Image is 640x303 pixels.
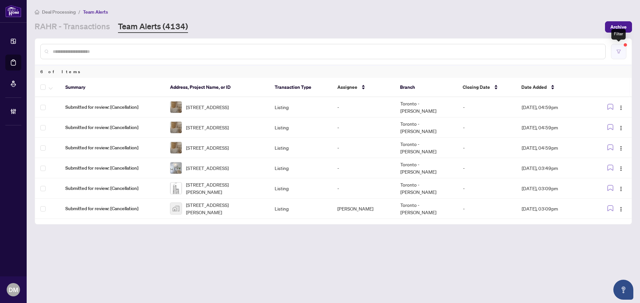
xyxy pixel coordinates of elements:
[170,203,182,214] img: thumbnail-img
[118,21,188,33] a: Team Alerts (4134)
[458,199,516,219] td: -
[332,138,395,158] td: -
[332,78,395,97] th: Assignee
[186,124,229,131] span: [STREET_ADDRESS]
[395,158,458,178] td: Toronto - [PERSON_NAME]
[78,8,80,16] li: /
[186,103,229,111] span: [STREET_ADDRESS]
[42,9,76,15] span: Deal Processing
[613,280,633,300] button: Open asap
[457,78,516,97] th: Closing Date
[60,78,165,97] th: Summary
[170,101,182,113] img: thumbnail-img
[463,83,490,91] span: Closing Date
[395,199,458,219] td: Toronto - [PERSON_NAME]
[516,138,592,158] td: [DATE], 04:59pm
[332,117,395,138] td: -
[618,166,624,171] img: Logo
[170,142,182,153] img: thumbnail-img
[616,49,621,54] span: filter
[516,178,592,199] td: [DATE], 03:09pm
[616,102,626,112] button: Logo
[618,207,624,212] img: Logo
[332,158,395,178] td: -
[616,142,626,153] button: Logo
[616,183,626,194] button: Logo
[186,181,264,196] span: [STREET_ADDRESS][PERSON_NAME]
[616,203,626,214] button: Logo
[65,205,159,212] span: Submitted for review: [Cancellation]
[395,138,458,158] td: Toronto - [PERSON_NAME]
[611,29,626,40] div: Filter
[65,185,159,192] span: Submitted for review: [Cancellation]
[516,199,592,219] td: [DATE], 03:09pm
[521,83,547,91] span: Date Added
[458,138,516,158] td: -
[170,162,182,174] img: thumbnail-img
[5,5,21,17] img: logo
[35,65,632,78] div: 6 of Items
[395,117,458,138] td: Toronto - [PERSON_NAME]
[610,22,627,32] span: Archive
[395,97,458,117] td: Toronto - [PERSON_NAME]
[170,183,182,194] img: thumbnail-img
[170,122,182,133] img: thumbnail-img
[332,97,395,117] td: -
[516,97,592,117] td: [DATE], 04:59pm
[332,178,395,199] td: -
[618,146,624,151] img: Logo
[65,164,159,172] span: Submitted for review: [Cancellation]
[186,144,229,151] span: [STREET_ADDRESS]
[269,158,332,178] td: Listing
[458,158,516,178] td: -
[269,178,332,199] td: Listing
[165,78,269,97] th: Address, Project Name, or ID
[516,117,592,138] td: [DATE], 04:59pm
[618,186,624,192] img: Logo
[186,201,264,216] span: [STREET_ADDRESS][PERSON_NAME]
[9,285,18,294] span: DM
[269,97,332,117] td: Listing
[35,21,110,33] a: RAHR - Transactions
[458,97,516,117] td: -
[35,10,39,14] span: home
[611,44,626,59] button: filter
[516,78,591,97] th: Date Added
[616,163,626,173] button: Logo
[605,21,632,33] button: Archive
[516,158,592,178] td: [DATE], 03:49pm
[269,117,332,138] td: Listing
[618,105,624,110] img: Logo
[269,138,332,158] td: Listing
[65,103,159,111] span: Submitted for review: [Cancellation]
[186,164,229,172] span: [STREET_ADDRESS]
[65,144,159,151] span: Submitted for review: [Cancellation]
[269,199,332,219] td: Listing
[458,178,516,199] td: -
[458,117,516,138] td: -
[65,124,159,131] span: Submitted for review: [Cancellation]
[269,78,332,97] th: Transaction Type
[337,83,357,91] span: Assignee
[83,9,108,15] span: Team Alerts
[395,78,457,97] th: Branch
[332,199,395,219] td: [PERSON_NAME]
[616,122,626,133] button: Logo
[618,125,624,131] img: Logo
[395,178,458,199] td: Toronto - [PERSON_NAME]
